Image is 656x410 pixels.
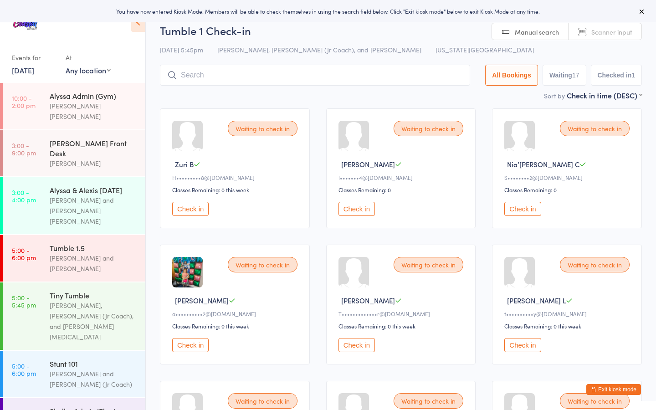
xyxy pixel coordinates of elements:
[172,186,300,194] div: Classes Remaining: 0 this week
[12,94,36,109] time: 10:00 - 2:00 pm
[12,65,34,75] a: [DATE]
[172,174,300,181] div: H•••••••••8@[DOMAIN_NAME]
[543,65,586,86] button: Waiting17
[631,72,635,79] div: 1
[50,138,138,158] div: [PERSON_NAME] Front Desk
[50,359,138,369] div: Stunt 101
[485,65,538,86] button: All Bookings
[228,121,297,136] div: Waiting to check in
[50,101,138,122] div: [PERSON_NAME] [PERSON_NAME]
[12,189,36,203] time: 3:00 - 4:00 pm
[394,393,463,409] div: Waiting to check in
[3,235,145,282] a: 5:00 -6:00 pmTumble 1.5[PERSON_NAME] and [PERSON_NAME]
[50,185,138,195] div: Alyssa & Alexis [DATE]
[341,296,395,305] span: [PERSON_NAME]
[3,177,145,234] a: 3:00 -4:00 pmAlyssa & Alexis [DATE][PERSON_NAME] and [PERSON_NAME] [PERSON_NAME]
[160,65,470,86] input: Search
[3,282,145,350] a: 5:00 -5:45 pmTiny Tumble[PERSON_NAME], [PERSON_NAME] (Jr Coach), and [PERSON_NAME][MEDICAL_DATA]
[66,65,111,75] div: Any location
[572,72,579,79] div: 17
[12,50,56,65] div: Events for
[560,121,630,136] div: Waiting to check in
[591,65,642,86] button: Checked in1
[3,83,145,129] a: 10:00 -2:00 pmAlyssa Admin (Gym)[PERSON_NAME] [PERSON_NAME]
[160,45,203,54] span: [DATE] 5:45pm
[560,257,630,272] div: Waiting to check in
[172,257,203,287] img: image1752629319.png
[217,45,421,54] span: [PERSON_NAME], [PERSON_NAME] (Jr Coach), and [PERSON_NAME]
[436,45,534,54] span: [US_STATE][GEOGRAPHIC_DATA]
[338,202,375,216] button: Check in
[338,322,466,330] div: Classes Remaining: 0 this week
[504,338,541,352] button: Check in
[172,202,209,216] button: Check in
[507,159,579,169] span: Nia’[PERSON_NAME] C
[3,351,145,397] a: 5:00 -6:00 pmStunt 101[PERSON_NAME] and [PERSON_NAME] (Jr Coach)
[50,195,138,226] div: [PERSON_NAME] and [PERSON_NAME] [PERSON_NAME]
[504,310,632,318] div: t••••••••••y@[DOMAIN_NAME]
[172,322,300,330] div: Classes Remaining: 0 this week
[591,27,632,36] span: Scanner input
[3,130,145,176] a: 3:00 -9:00 pm[PERSON_NAME] Front Desk[PERSON_NAME]
[50,369,138,389] div: [PERSON_NAME] and [PERSON_NAME] (Jr Coach)
[175,296,229,305] span: [PERSON_NAME]
[504,186,632,194] div: Classes Remaining: 0
[12,142,36,156] time: 3:00 - 9:00 pm
[338,310,466,318] div: T•••••••••••••r@[DOMAIN_NAME]
[507,296,566,305] span: [PERSON_NAME] L
[341,159,395,169] span: [PERSON_NAME]
[338,186,466,194] div: Classes Remaining: 0
[515,27,559,36] span: Manual search
[175,159,194,169] span: Zuri B
[50,253,138,274] div: [PERSON_NAME] and [PERSON_NAME]
[172,310,300,318] div: a••••••••••2@[DOMAIN_NAME]
[338,338,375,352] button: Check in
[12,362,36,377] time: 5:00 - 6:00 pm
[228,393,297,409] div: Waiting to check in
[15,7,641,15] div: You have now entered Kiosk Mode. Members will be able to check themselves in using the search fie...
[504,174,632,181] div: S••••••••2@[DOMAIN_NAME]
[586,384,641,395] button: Exit kiosk mode
[394,121,463,136] div: Waiting to check in
[66,50,111,65] div: At
[50,243,138,253] div: Tumble 1.5
[560,393,630,409] div: Waiting to check in
[50,158,138,169] div: [PERSON_NAME]
[12,294,36,308] time: 5:00 - 5:45 pm
[50,290,138,300] div: Tiny Tumble
[9,7,43,41] img: Coastal All-Stars
[12,246,36,261] time: 5:00 - 6:00 pm
[338,174,466,181] div: l•••••••4@[DOMAIN_NAME]
[172,338,209,352] button: Check in
[50,300,138,342] div: [PERSON_NAME], [PERSON_NAME] (Jr Coach), and [PERSON_NAME][MEDICAL_DATA]
[228,257,297,272] div: Waiting to check in
[544,91,565,100] label: Sort by
[504,202,541,216] button: Check in
[160,23,642,38] h2: Tumble 1 Check-in
[567,90,642,100] div: Check in time (DESC)
[50,91,138,101] div: Alyssa Admin (Gym)
[504,322,632,330] div: Classes Remaining: 0 this week
[394,257,463,272] div: Waiting to check in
